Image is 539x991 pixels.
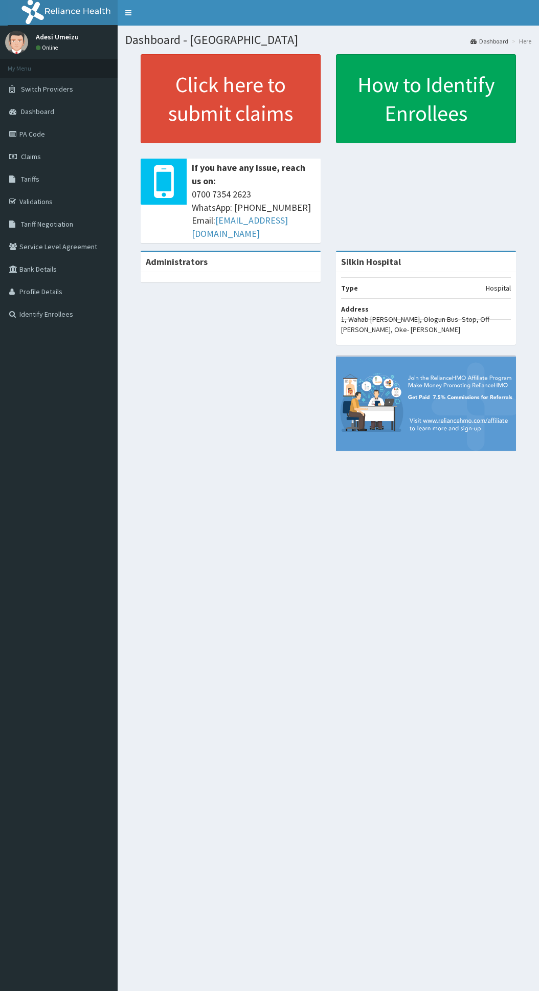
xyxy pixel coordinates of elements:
[21,219,73,229] span: Tariff Negotiation
[141,54,321,143] a: Click here to submit claims
[36,44,60,51] a: Online
[486,283,511,293] p: Hospital
[341,283,358,293] b: Type
[146,256,208,268] b: Administrators
[21,152,41,161] span: Claims
[125,33,531,47] h1: Dashboard - [GEOGRAPHIC_DATA]
[192,162,305,187] b: If you have any issue, reach us on:
[36,33,79,40] p: Adesi Umeizu
[470,37,508,46] a: Dashboard
[21,174,39,184] span: Tariffs
[509,37,531,46] li: Here
[336,54,516,143] a: How to Identify Enrollees
[5,31,28,54] img: User Image
[192,214,288,239] a: [EMAIL_ADDRESS][DOMAIN_NAME]
[341,256,401,268] strong: Silkin Hospital
[341,304,369,314] b: Address
[21,107,54,116] span: Dashboard
[192,188,316,240] span: 0700 7354 2623 WhatsApp: [PHONE_NUMBER] Email:
[336,357,516,451] img: provider-team-banner.png
[21,84,73,94] span: Switch Providers
[341,314,511,335] p: 1, Wahab [PERSON_NAME], Ologun Bus- Stop, Off [PERSON_NAME], Oke- [PERSON_NAME]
